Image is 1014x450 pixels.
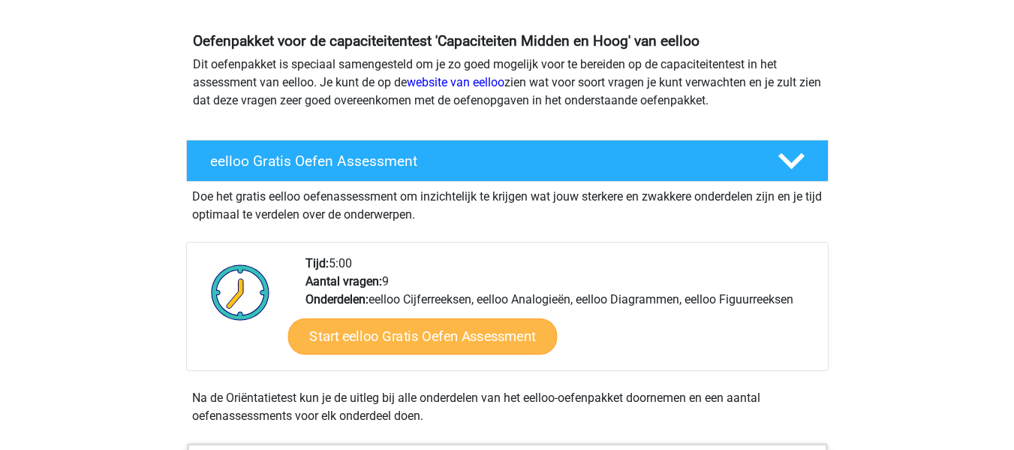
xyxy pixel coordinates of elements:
div: 5:00 9 eelloo Cijferreeksen, eelloo Analogieën, eelloo Diagrammen, eelloo Figuurreeksen [294,255,827,370]
div: Na de Oriëntatietest kun je de uitleg bij alle onderdelen van het eelloo-oefenpakket doornemen en... [186,389,829,425]
div: Doe het gratis eelloo oefenassessment om inzichtelijk te krijgen wat jouw sterkere en zwakkere on... [186,182,829,224]
b: Oefenpakket voor de capaciteitentest 'Capaciteiten Midden en Hoog' van eelloo [193,32,700,50]
p: Dit oefenpakket is speciaal samengesteld om je zo goed mogelijk voor te bereiden op de capaciteit... [193,56,822,110]
b: Tijd: [305,256,329,270]
img: Klok [203,255,278,330]
a: website van eelloo [407,75,504,89]
a: Start eelloo Gratis Oefen Assessment [287,319,557,355]
a: eelloo Gratis Oefen Assessment [180,140,835,182]
b: Aantal vragen: [305,274,382,288]
h4: eelloo Gratis Oefen Assessment [210,153,754,170]
b: Onderdelen: [305,292,369,307]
